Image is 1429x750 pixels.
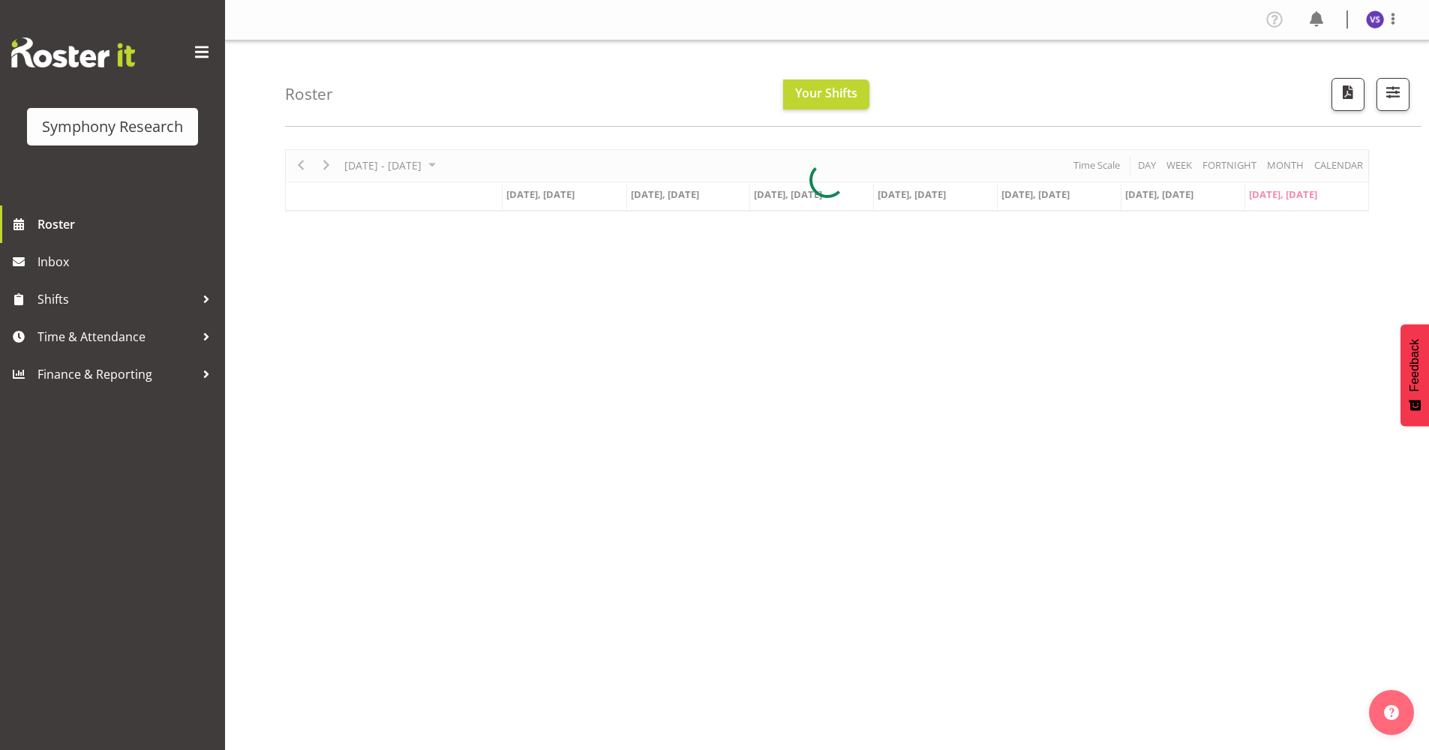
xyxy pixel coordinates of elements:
span: Inbox [38,250,218,273]
span: Your Shifts [795,85,857,101]
span: Shifts [38,288,195,310]
span: Roster [38,213,218,235]
button: Your Shifts [783,79,869,109]
button: Feedback - Show survey [1400,324,1429,426]
h4: Roster [285,85,333,103]
button: Download a PDF of the roster according to the set date range. [1331,78,1364,111]
span: Finance & Reporting [38,363,195,385]
span: Time & Attendance [38,325,195,348]
div: Symphony Research [42,115,183,138]
img: virender-singh11427.jpg [1366,10,1384,28]
button: Filter Shifts [1376,78,1409,111]
img: Rosterit website logo [11,37,135,67]
img: help-xxl-2.png [1384,705,1399,720]
span: Feedback [1408,339,1421,391]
